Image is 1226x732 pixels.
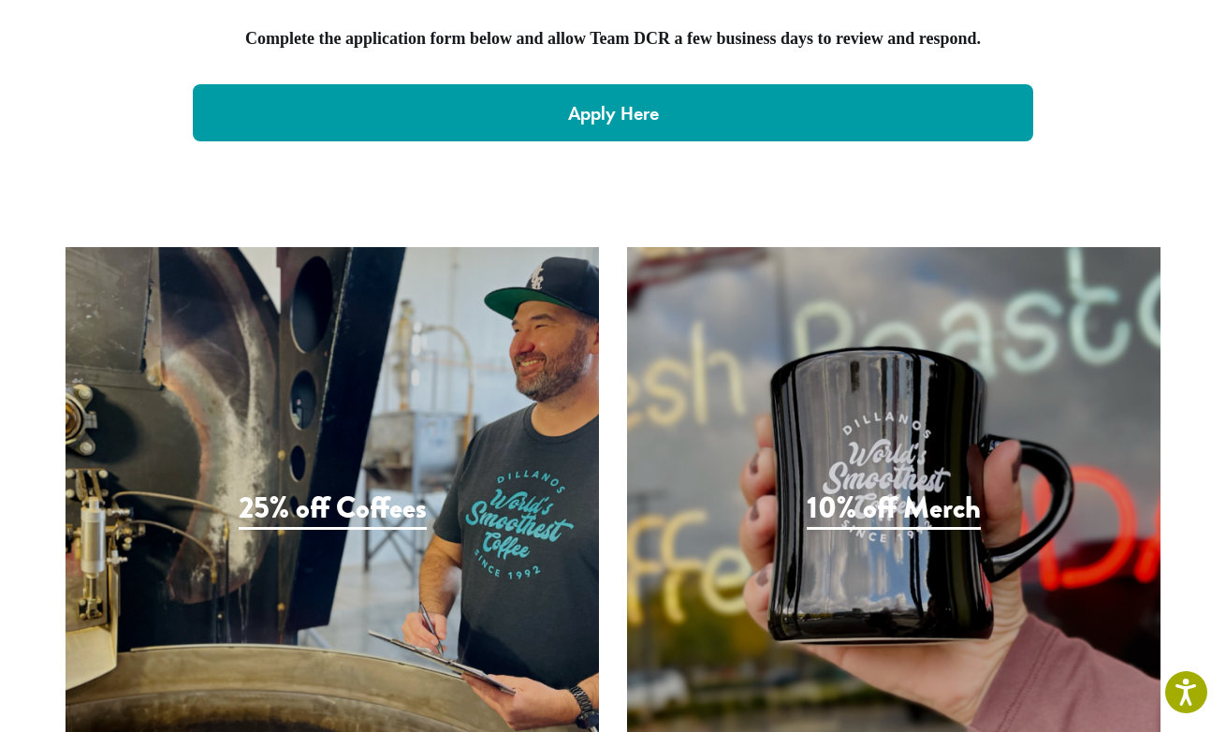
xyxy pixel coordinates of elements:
[807,490,981,529] h3: 10% off Merch
[51,29,1175,50] h5: Complete the application form below and allow Team DCR a few business days to review and respond.
[239,490,427,529] h3: 25% off Coffees
[193,84,1033,141] a: Apply Here
[568,101,659,125] strong: Apply Here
